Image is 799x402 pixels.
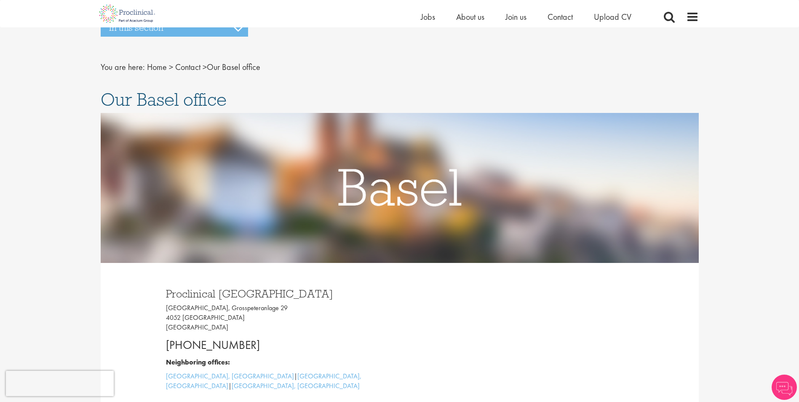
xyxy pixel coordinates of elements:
[6,371,114,396] iframe: reCAPTCHA
[147,62,167,72] a: breadcrumb link to Home
[548,11,573,22] a: Contact
[203,62,207,72] span: >
[166,358,230,367] b: Neighboring offices:
[166,288,393,299] h3: Proclinical [GEOGRAPHIC_DATA]
[101,88,227,111] span: Our Basel office
[772,375,797,400] img: Chatbot
[166,337,393,354] p: [PHONE_NUMBER]
[594,11,631,22] a: Upload CV
[232,381,360,390] a: [GEOGRAPHIC_DATA], [GEOGRAPHIC_DATA]
[166,372,361,390] a: [GEOGRAPHIC_DATA], [GEOGRAPHIC_DATA]
[101,62,145,72] span: You are here:
[166,303,393,332] p: [GEOGRAPHIC_DATA], Grosspeteranlage 29 4052 [GEOGRAPHIC_DATA] [GEOGRAPHIC_DATA]
[101,19,248,37] h3: In this section
[421,11,435,22] a: Jobs
[166,372,393,391] p: | |
[147,62,260,72] span: Our Basel office
[505,11,526,22] a: Join us
[166,372,294,381] a: [GEOGRAPHIC_DATA], [GEOGRAPHIC_DATA]
[169,62,173,72] span: >
[456,11,484,22] a: About us
[175,62,200,72] a: breadcrumb link to Contact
